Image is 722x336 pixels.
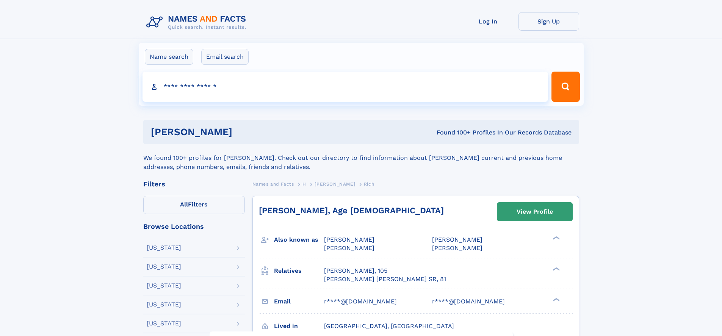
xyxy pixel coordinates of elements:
div: [US_STATE] [147,302,181,308]
span: All [180,201,188,208]
div: [US_STATE] [147,320,181,327]
div: Found 100+ Profiles In Our Records Database [334,128,572,137]
h3: Lived in [274,320,324,333]
label: Email search [201,49,249,65]
h3: Also known as [274,233,324,246]
a: View Profile [497,203,572,221]
span: H [302,181,306,187]
a: [PERSON_NAME] [PERSON_NAME] SR, 81 [324,275,446,283]
a: Log In [458,12,518,31]
label: Name search [145,49,193,65]
div: [US_STATE] [147,283,181,289]
div: Browse Locations [143,223,245,230]
a: [PERSON_NAME], 105 [324,267,387,275]
a: [PERSON_NAME], Age [DEMOGRAPHIC_DATA] [259,206,444,215]
button: Search Button [551,72,579,102]
span: [PERSON_NAME] [432,236,482,243]
div: [US_STATE] [147,245,181,251]
label: Filters [143,196,245,214]
span: Rich [364,181,374,187]
h1: [PERSON_NAME] [151,127,335,137]
div: ❯ [551,297,560,302]
a: H [302,179,306,189]
h3: Relatives [274,264,324,277]
div: ❯ [551,236,560,241]
span: [PERSON_NAME] [324,236,374,243]
span: [PERSON_NAME] [324,244,374,252]
div: We found 100+ profiles for [PERSON_NAME]. Check out our directory to find information about [PERS... [143,144,579,172]
span: [PERSON_NAME] [432,244,482,252]
img: Logo Names and Facts [143,12,252,33]
div: [US_STATE] [147,264,181,270]
div: Filters [143,181,245,188]
a: Names and Facts [252,179,294,189]
div: View Profile [517,203,553,220]
div: ❯ [551,266,560,271]
a: Sign Up [518,12,579,31]
h3: Email [274,295,324,308]
span: [PERSON_NAME] [315,181,355,187]
input: search input [143,72,548,102]
span: [GEOGRAPHIC_DATA], [GEOGRAPHIC_DATA] [324,322,454,330]
a: [PERSON_NAME] [315,179,355,189]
